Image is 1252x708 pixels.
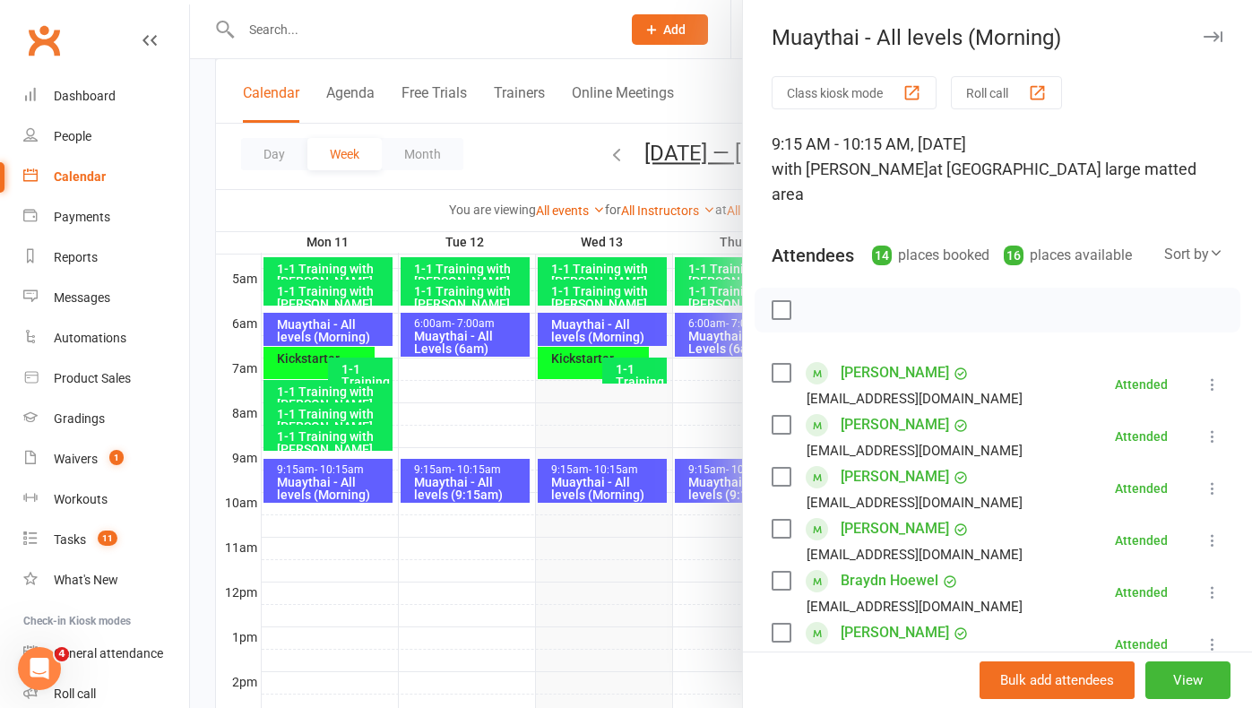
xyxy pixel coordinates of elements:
[54,492,108,506] div: Workouts
[54,532,86,547] div: Tasks
[1115,378,1168,391] div: Attended
[807,543,1023,566] div: [EMAIL_ADDRESS][DOMAIN_NAME]
[807,491,1023,514] div: [EMAIL_ADDRESS][DOMAIN_NAME]
[54,169,106,184] div: Calendar
[54,573,118,587] div: What's New
[54,89,116,103] div: Dashboard
[23,358,189,399] a: Product Sales
[980,661,1135,699] button: Bulk add attendees
[841,618,949,647] a: [PERSON_NAME]
[109,450,124,465] span: 1
[23,439,189,479] a: Waivers 1
[807,647,1023,670] div: [EMAIL_ADDRESS][DOMAIN_NAME]
[23,157,189,197] a: Calendar
[23,399,189,439] a: Gradings
[23,479,189,520] a: Workouts
[54,411,105,426] div: Gradings
[1115,586,1168,599] div: Attended
[841,566,938,595] a: Braydn Hoewel
[841,462,949,491] a: [PERSON_NAME]
[772,132,1223,207] div: 9:15 AM - 10:15 AM, [DATE]
[1004,243,1132,268] div: places available
[23,520,189,560] a: Tasks 11
[54,129,91,143] div: People
[872,243,989,268] div: places booked
[54,210,110,224] div: Payments
[1115,638,1168,651] div: Attended
[1145,661,1230,699] button: View
[54,331,126,345] div: Automations
[54,290,110,305] div: Messages
[772,160,928,178] span: with [PERSON_NAME]
[23,318,189,358] a: Automations
[1115,482,1168,495] div: Attended
[772,160,1196,203] span: at [GEOGRAPHIC_DATA] large matted area
[23,237,189,278] a: Reports
[807,387,1023,410] div: [EMAIL_ADDRESS][DOMAIN_NAME]
[841,358,949,387] a: [PERSON_NAME]
[55,647,69,661] span: 4
[772,243,854,268] div: Attendees
[23,76,189,117] a: Dashboard
[23,197,189,237] a: Payments
[23,560,189,600] a: What's New
[54,250,98,264] div: Reports
[772,76,937,109] button: Class kiosk mode
[23,278,189,318] a: Messages
[807,439,1023,462] div: [EMAIL_ADDRESS][DOMAIN_NAME]
[951,76,1062,109] button: Roll call
[22,18,66,63] a: Clubworx
[743,25,1252,50] div: Muaythai - All levels (Morning)
[23,117,189,157] a: People
[807,595,1023,618] div: [EMAIL_ADDRESS][DOMAIN_NAME]
[98,531,117,546] span: 11
[54,686,96,701] div: Roll call
[54,371,131,385] div: Product Sales
[841,410,949,439] a: [PERSON_NAME]
[1115,534,1168,547] div: Attended
[841,514,949,543] a: [PERSON_NAME]
[872,246,892,265] div: 14
[1164,243,1223,266] div: Sort by
[1115,430,1168,443] div: Attended
[18,647,61,690] iframe: Intercom live chat
[23,634,189,674] a: General attendance kiosk mode
[54,452,98,466] div: Waivers
[1004,246,1023,265] div: 16
[54,646,163,661] div: General attendance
